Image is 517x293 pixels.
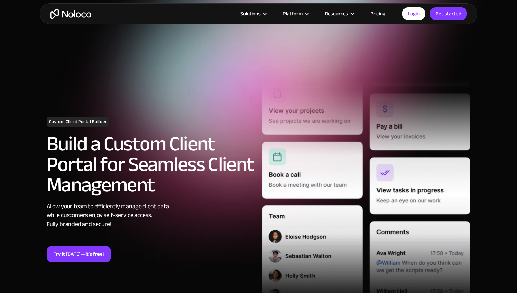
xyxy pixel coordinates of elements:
[50,9,91,19] a: home
[316,9,362,18] div: Resources
[274,9,316,18] div: Platform
[402,7,425,20] a: Login
[240,9,261,18] div: Solutions
[232,9,274,18] div: Solutions
[47,202,255,229] div: Allow your team to efficiently manage client data while customers enjoy self-service access. Full...
[283,9,303,18] div: Platform
[430,7,467,20] a: Get started
[47,117,109,127] h1: Custom Client Portal Builder
[47,246,111,262] a: Try it [DATE]—it’s free!
[325,9,348,18] div: Resources
[47,134,255,195] h2: Build a Custom Client Portal for Seamless Client Management
[362,9,394,18] a: Pricing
